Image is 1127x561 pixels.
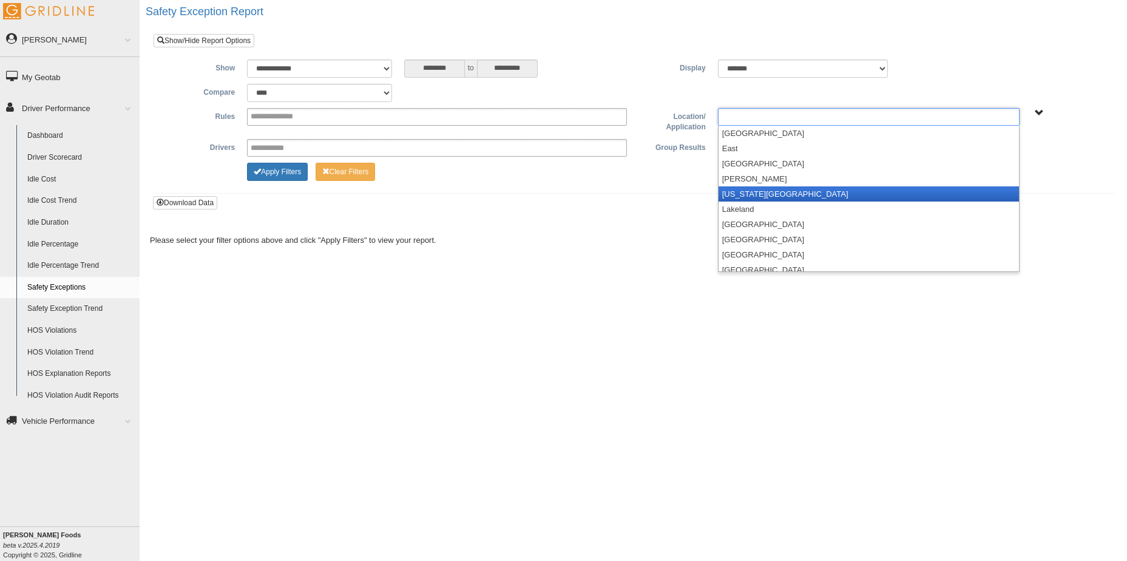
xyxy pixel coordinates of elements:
[719,232,1019,247] li: [GEOGRAPHIC_DATA]
[633,108,711,133] label: Location/ Application
[3,3,94,19] img: Gridline
[22,234,140,256] a: Idle Percentage
[22,320,140,342] a: HOS Violations
[163,59,241,74] label: Show
[633,59,711,74] label: Display
[163,108,241,123] label: Rules
[163,84,241,98] label: Compare
[154,34,254,47] a: Show/Hide Report Options
[3,542,59,549] i: beta v.2025.4.2019
[150,236,436,245] span: Please select your filter options above and click "Apply Filters" to view your report.
[3,530,140,560] div: Copyright © 2025, Gridline
[22,212,140,234] a: Idle Duration
[719,217,1019,232] li: [GEOGRAPHIC_DATA]
[22,363,140,385] a: HOS Explanation Reports
[3,531,81,539] b: [PERSON_NAME] Foods
[719,186,1019,202] li: [US_STATE][GEOGRAPHIC_DATA]
[719,171,1019,186] li: [PERSON_NAME]
[719,262,1019,277] li: [GEOGRAPHIC_DATA]
[22,385,140,407] a: HOS Violation Audit Reports
[22,125,140,147] a: Dashboard
[22,342,140,364] a: HOS Violation Trend
[633,139,711,154] label: Group Results
[153,196,217,209] button: Download Data
[719,202,1019,217] li: Lakeland
[719,126,1019,141] li: [GEOGRAPHIC_DATA]
[22,298,140,320] a: Safety Exception Trend
[22,147,140,169] a: Driver Scorecard
[22,190,140,212] a: Idle Cost Trend
[22,255,140,277] a: Idle Percentage Trend
[22,169,140,191] a: Idle Cost
[719,141,1019,156] li: East
[465,59,477,78] span: to
[22,277,140,299] a: Safety Exceptions
[247,163,308,181] button: Change Filter Options
[719,247,1019,262] li: [GEOGRAPHIC_DATA]
[719,156,1019,171] li: [GEOGRAPHIC_DATA]
[316,163,376,181] button: Change Filter Options
[163,139,241,154] label: Drivers
[146,6,1127,18] h2: Safety Exception Report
